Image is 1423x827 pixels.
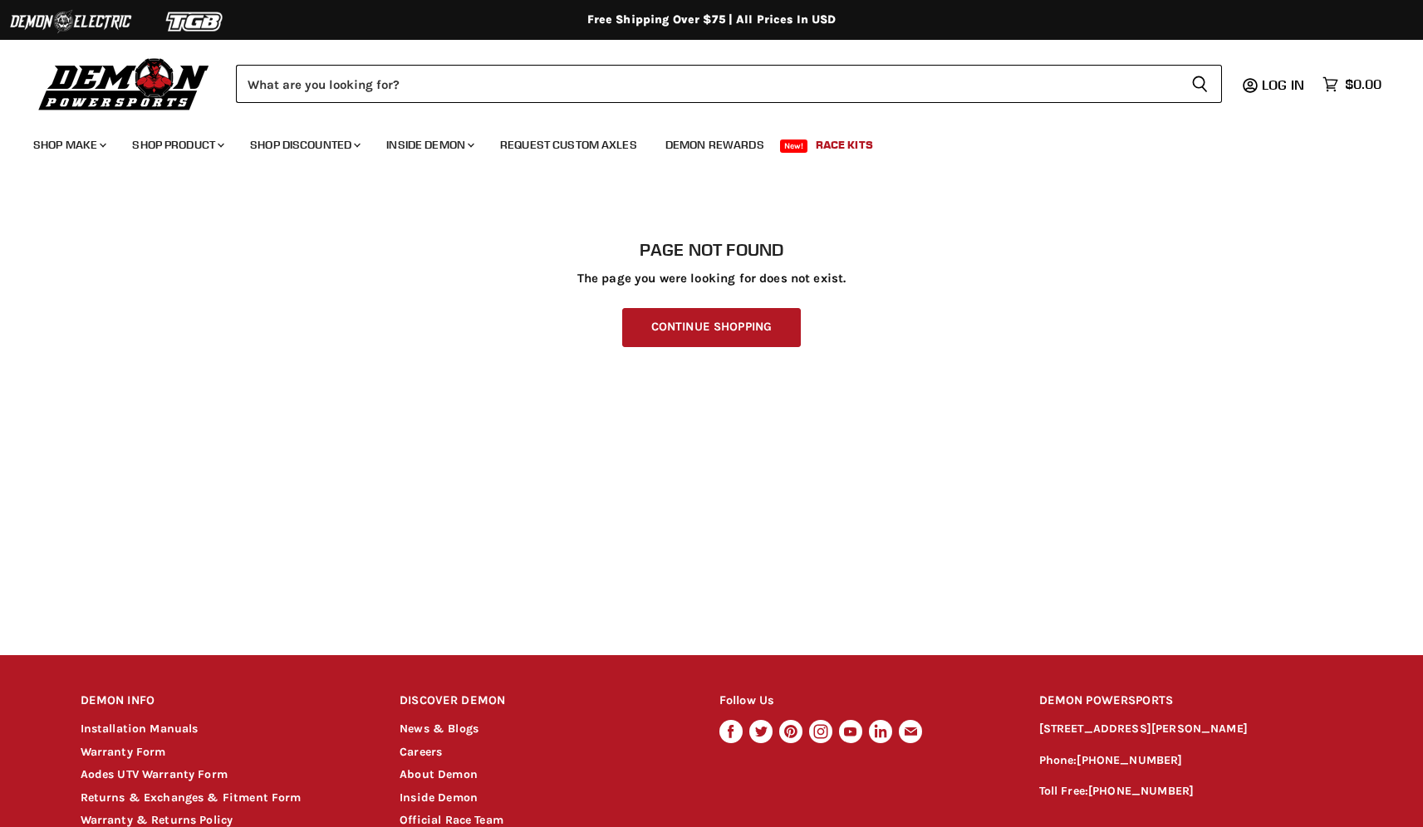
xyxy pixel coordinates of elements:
a: Installation Manuals [81,722,199,736]
div: Free Shipping Over $75 | All Prices In USD [47,12,1376,27]
a: $0.00 [1314,72,1390,96]
p: The page you were looking for does not exist. [81,272,1343,286]
a: Log in [1254,77,1314,92]
a: Inside Demon [374,128,484,162]
a: Shop Discounted [238,128,370,162]
img: Demon Powersports [33,54,215,113]
a: News & Blogs [400,722,478,736]
ul: Main menu [21,121,1377,162]
img: Demon Electric Logo 2 [8,6,133,37]
a: Official Race Team [400,813,503,827]
a: About Demon [400,767,478,781]
form: Product [236,65,1222,103]
a: Careers [400,745,442,759]
a: Inside Demon [400,790,478,805]
a: Demon Rewards [653,128,777,162]
h2: DEMON INFO [81,682,369,721]
h2: DISCOVER DEMON [400,682,688,721]
span: New! [780,139,808,153]
span: $0.00 [1345,76,1381,92]
a: Race Kits [803,128,886,162]
a: Shop Make [21,128,116,162]
input: Search [236,65,1178,103]
img: TGB Logo 2 [133,6,258,37]
p: [STREET_ADDRESS][PERSON_NAME] [1039,720,1343,739]
a: Returns & Exchanges & Fitment Form [81,790,302,805]
a: Shop Product [120,128,234,162]
p: Toll Free: [1039,782,1343,801]
h2: DEMON POWERSPORTS [1039,682,1343,721]
a: [PHONE_NUMBER] [1077,753,1182,767]
a: Aodes UTV Warranty Form [81,767,228,781]
a: Request Custom Axles [488,128,650,162]
a: Warranty & Returns Policy [81,813,233,827]
span: Log in [1262,76,1304,93]
a: Continue Shopping [622,308,801,347]
p: Phone: [1039,751,1343,771]
button: Search [1178,65,1222,103]
a: [PHONE_NUMBER] [1088,784,1194,798]
h1: Page not found [81,240,1343,260]
h2: Follow Us [719,682,1008,721]
a: Warranty Form [81,745,166,759]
